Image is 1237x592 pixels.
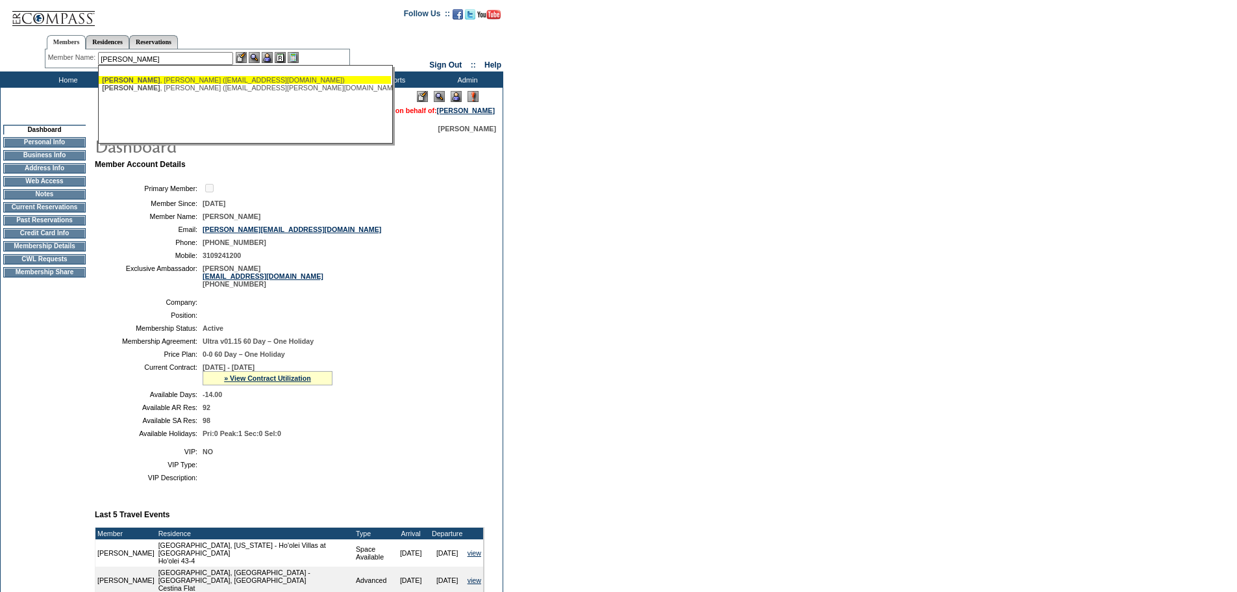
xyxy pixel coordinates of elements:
td: Membership Status: [100,324,197,332]
div: , [PERSON_NAME] ([EMAIL_ADDRESS][DOMAIN_NAME]) [102,76,388,84]
td: VIP Description: [100,474,197,482]
td: [DATE] [429,539,466,567]
td: [GEOGRAPHIC_DATA], [US_STATE] - Ho'olei Villas at [GEOGRAPHIC_DATA] Ho'olei 43-4 [156,539,354,567]
a: » View Contract Utilization [224,374,311,382]
a: Sign Out [429,60,462,70]
td: Company: [100,298,197,306]
td: CWL Requests [3,254,86,264]
a: Residences [86,35,129,49]
td: Notes [3,189,86,199]
td: VIP: [100,448,197,456]
td: Business Info [3,150,86,161]
td: Membership Agreement: [100,337,197,345]
span: [DATE] - [DATE] [203,363,255,371]
td: Primary Member: [100,182,197,194]
td: Home [29,71,104,88]
img: Edit Mode [417,91,428,102]
a: Members [47,35,86,49]
td: Available Days: [100,391,197,398]
span: 98 [203,417,210,424]
td: Current Contract: [100,363,197,385]
td: Past Reservations [3,215,86,225]
span: [PERSON_NAME] [102,84,160,92]
a: Follow us on Twitter [465,13,475,21]
td: Type [354,528,393,539]
a: Reservations [129,35,178,49]
td: [PERSON_NAME] [95,539,156,567]
span: Ultra v01.15 60 Day – One Holiday [203,337,314,345]
td: Available SA Res: [100,417,197,424]
td: Member [95,528,156,539]
a: [PERSON_NAME] [437,107,495,114]
td: Phone: [100,238,197,246]
a: view [468,549,481,557]
a: Subscribe to our YouTube Channel [477,13,501,21]
img: Log Concern/Member Elevation [468,91,479,102]
td: Address Info [3,163,86,174]
td: [DATE] [393,539,429,567]
img: Become our fan on Facebook [453,9,463,19]
b: Member Account Details [95,160,186,169]
span: Pri:0 Peak:1 Sec:0 Sel:0 [203,430,281,437]
td: Space Available [354,539,393,567]
td: Departure [429,528,466,539]
td: Membership Share [3,267,86,277]
img: Impersonate [451,91,462,102]
span: :: [471,60,476,70]
a: [EMAIL_ADDRESS][DOMAIN_NAME] [203,272,323,280]
td: Residence [156,528,354,539]
span: NO [203,448,213,456]
td: Email: [100,225,197,233]
span: [PERSON_NAME] [102,76,160,84]
td: Credit Card Info [3,228,86,238]
td: VIP Type: [100,461,197,469]
span: [PERSON_NAME] [203,212,260,220]
div: , [PERSON_NAME] ([EMAIL_ADDRESS][PERSON_NAME][DOMAIN_NAME]) [102,84,388,92]
td: Exclusive Ambassador: [100,264,197,288]
img: Impersonate [262,52,273,63]
span: [PHONE_NUMBER] [203,238,266,246]
span: 0-0 60 Day – One Holiday [203,350,285,358]
td: Available AR Res: [100,404,197,411]
td: Arrival [393,528,429,539]
span: [PERSON_NAME] [438,125,496,133]
td: Follow Us :: [404,8,450,23]
span: 3109241200 [203,251,241,259]
a: view [468,576,481,584]
td: Member Since: [100,199,197,207]
td: Dashboard [3,125,86,135]
img: pgTtlDashboard.gif [94,133,354,159]
td: Personal Info [3,137,86,148]
td: Admin [429,71,503,88]
a: [PERSON_NAME][EMAIL_ADDRESS][DOMAIN_NAME] [203,225,381,233]
td: Membership Details [3,241,86,251]
td: Position: [100,311,197,319]
span: You are acting on behalf of: [346,107,495,114]
a: Become our fan on Facebook [453,13,463,21]
span: -14.00 [203,391,222,398]
td: Mobile: [100,251,197,259]
img: View Mode [434,91,445,102]
span: Active [203,324,223,332]
img: b_edit.gif [236,52,247,63]
img: Follow us on Twitter [465,9,475,19]
span: 92 [203,404,210,411]
a: Help [484,60,501,70]
img: b_calculator.gif [288,52,299,63]
img: View [249,52,260,63]
span: [PERSON_NAME] [PHONE_NUMBER] [203,264,323,288]
img: Reservations [275,52,286,63]
td: Price Plan: [100,350,197,358]
td: Available Holidays: [100,430,197,437]
img: Subscribe to our YouTube Channel [477,10,501,19]
b: Last 5 Travel Events [95,510,169,519]
td: Member Name: [100,212,197,220]
div: Member Name: [48,52,98,63]
td: Web Access [3,176,86,187]
td: Current Reservations [3,202,86,212]
span: [DATE] [203,199,225,207]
